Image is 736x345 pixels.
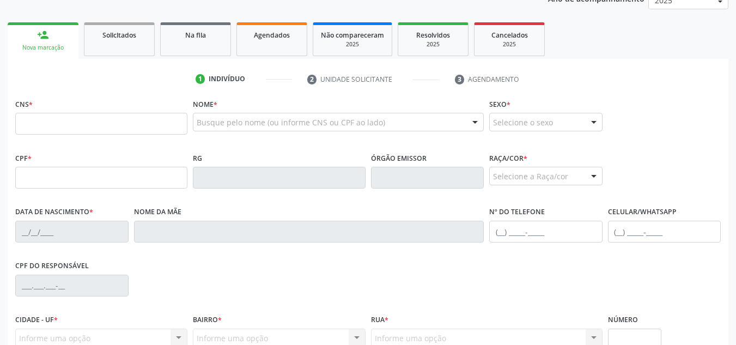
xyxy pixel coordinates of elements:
[491,31,528,40] span: Cancelados
[254,31,290,40] span: Agendados
[15,204,93,221] label: Data de nascimento
[489,204,545,221] label: Nº do Telefone
[196,74,205,84] div: 1
[608,312,638,329] label: Número
[321,31,384,40] span: Não compareceram
[489,221,603,243] input: (__) _____-_____
[416,31,450,40] span: Resolvidos
[193,312,222,329] label: Bairro
[489,96,510,113] label: Sexo
[15,44,71,52] div: Nova marcação
[371,312,388,329] label: Rua
[15,275,129,296] input: ___.___.___-__
[15,96,33,113] label: CNS
[102,31,136,40] span: Solicitados
[489,150,527,167] label: Raça/cor
[193,96,217,113] label: Nome
[37,29,49,41] div: person_add
[321,40,384,49] div: 2025
[608,221,721,243] input: (__) _____-_____
[371,150,427,167] label: Órgão emissor
[15,221,129,243] input: __/__/____
[493,117,553,128] span: Selecione o sexo
[193,150,202,167] label: RG
[482,40,537,49] div: 2025
[15,258,89,275] label: CPF do responsável
[493,171,568,182] span: Selecione a Raça/cor
[197,117,385,128] span: Busque pelo nome (ou informe CNS ou CPF ao lado)
[185,31,206,40] span: Na fila
[608,204,677,221] label: Celular/WhatsApp
[15,150,32,167] label: CPF
[406,40,460,49] div: 2025
[209,74,245,84] div: Indivíduo
[134,204,181,221] label: Nome da mãe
